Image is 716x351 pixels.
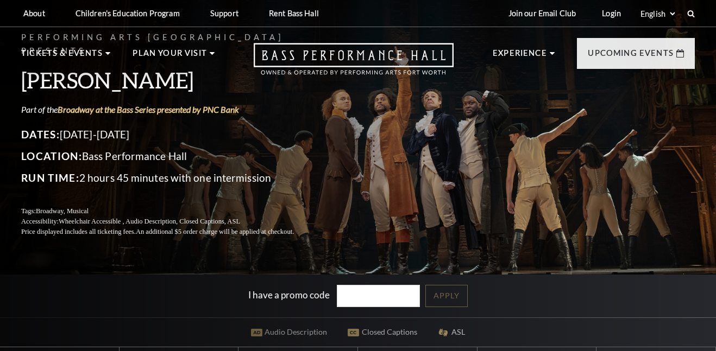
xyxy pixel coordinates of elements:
[21,126,320,143] p: [DATE]-[DATE]
[21,47,103,66] p: Tickets & Events
[21,227,320,237] p: Price displayed includes all ticketing fees.
[638,9,677,19] select: Select:
[76,9,180,18] p: Children's Education Program
[36,207,89,215] span: Broadway, Musical
[58,104,239,114] a: Broadway at the Bass Series presented by PNC Bank
[269,9,319,18] p: Rent Bass Hall
[59,218,240,225] span: Wheelchair Accessible , Audio Description, Closed Captions, ASL
[136,228,294,235] span: An additional $5 order charge will be applied at checkout.
[21,206,320,216] p: Tags:
[588,47,674,66] p: Upcoming Events
[133,47,207,66] p: Plan Your Visit
[493,47,547,66] p: Experience
[21,216,320,227] p: Accessibility:
[21,150,82,162] span: Location:
[21,169,320,187] p: 2 hours 45 minutes with one intermission
[21,148,320,165] p: Bass Performance Hall
[23,9,45,18] p: About
[21,128,60,141] span: Dates:
[21,171,79,184] span: Run Time:
[248,289,330,301] label: I have a promo code
[210,9,238,18] p: Support
[21,104,320,116] p: Part of the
